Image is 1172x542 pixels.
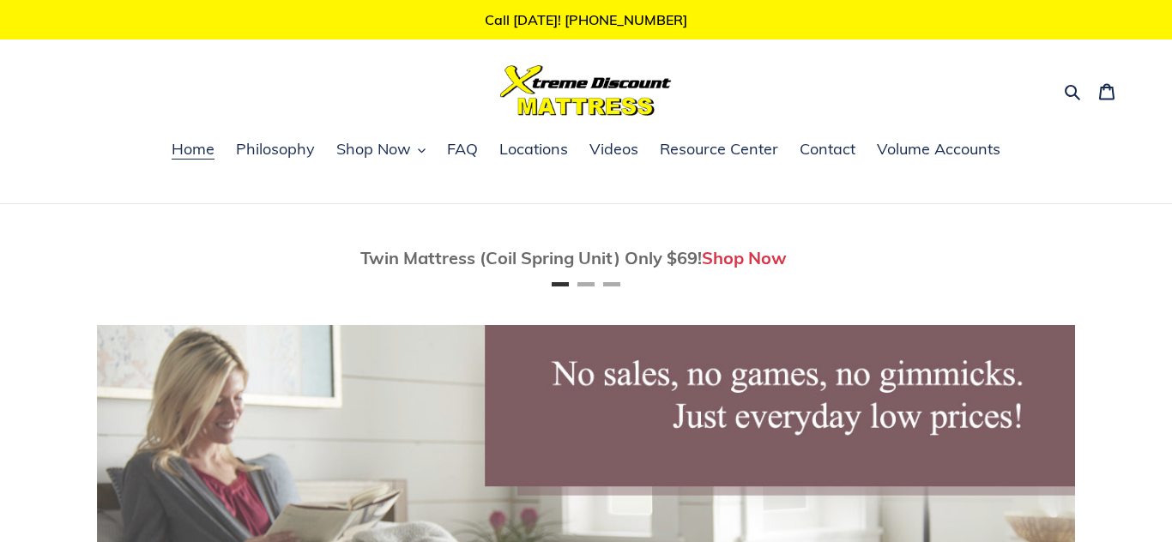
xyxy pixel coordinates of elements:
[868,137,1009,163] a: Volume Accounts
[651,137,787,163] a: Resource Center
[603,282,620,286] button: Page 3
[702,247,787,268] a: Shop Now
[360,247,702,268] span: Twin Mattress (Coil Spring Unit) Only $69!
[581,137,647,163] a: Videos
[447,139,478,160] span: FAQ
[800,139,855,160] span: Contact
[227,137,323,163] a: Philosophy
[660,139,778,160] span: Resource Center
[163,137,223,163] a: Home
[328,137,434,163] button: Shop Now
[336,139,411,160] span: Shop Now
[577,282,595,286] button: Page 2
[236,139,315,160] span: Philosophy
[552,282,569,286] button: Page 1
[877,139,1000,160] span: Volume Accounts
[589,139,638,160] span: Videos
[172,139,214,160] span: Home
[491,137,577,163] a: Locations
[500,65,672,116] img: Xtreme Discount Mattress
[438,137,486,163] a: FAQ
[791,137,864,163] a: Contact
[499,139,568,160] span: Locations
